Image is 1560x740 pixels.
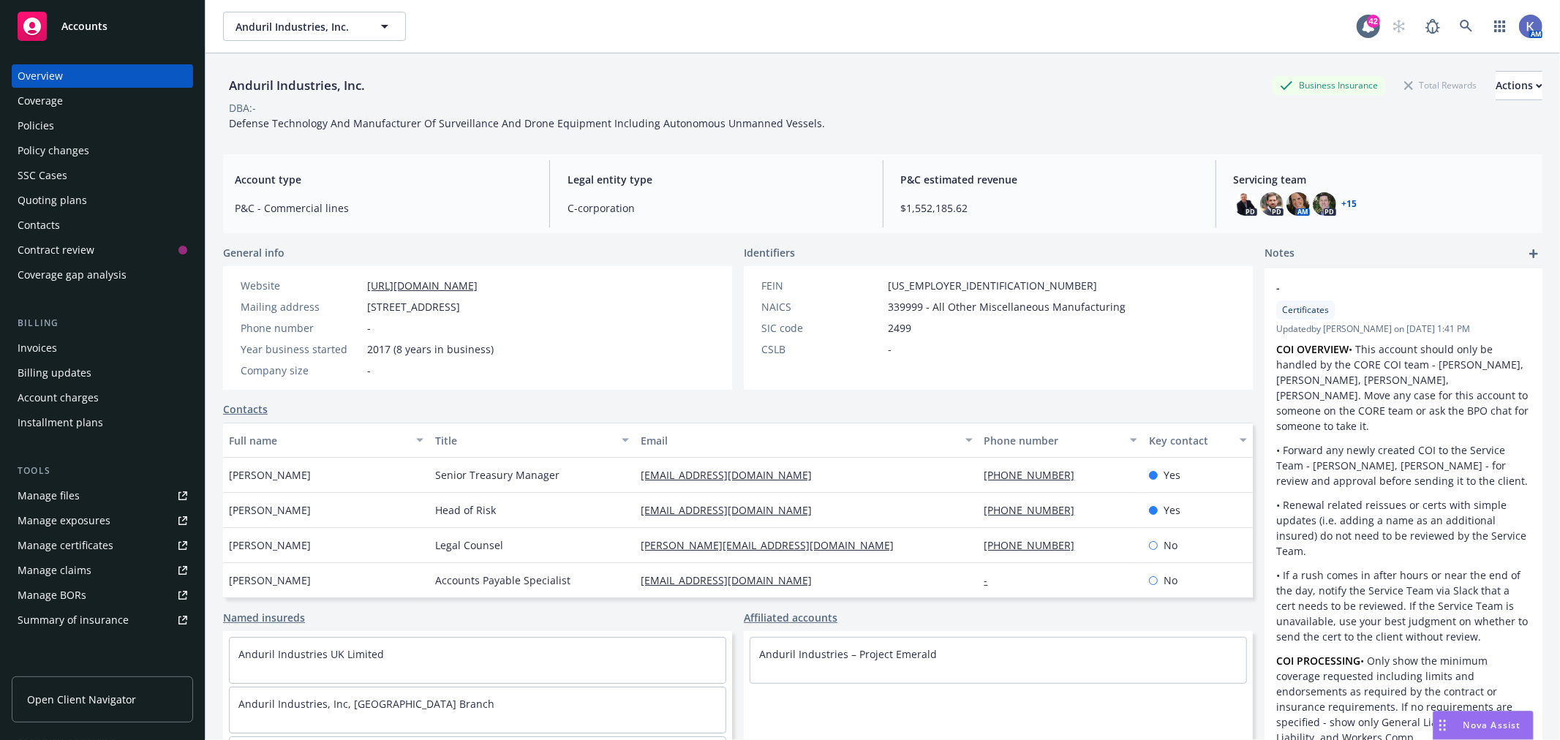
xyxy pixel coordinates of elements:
[12,64,193,88] a: Overview
[12,509,193,532] span: Manage exposures
[1164,573,1177,588] span: No
[229,502,311,518] span: [PERSON_NAME]
[12,661,193,676] div: Analytics hub
[12,139,193,162] a: Policy changes
[367,299,460,314] span: [STREET_ADDRESS]
[1276,497,1531,559] p: • Renewal related reissues or certs with simple updates (i.e. adding a name as an additional insu...
[641,573,824,587] a: [EMAIL_ADDRESS][DOMAIN_NAME]
[12,484,193,507] a: Manage files
[223,76,371,95] div: Anduril Industries, Inc.
[18,509,110,532] div: Manage exposures
[223,610,305,625] a: Named insureds
[12,464,193,478] div: Tools
[18,189,87,212] div: Quoting plans
[1276,341,1531,434] p: • This account should only be handled by the CORE COI team - [PERSON_NAME], [PERSON_NAME], [PERSO...
[18,559,91,582] div: Manage claims
[761,299,882,314] div: NAICS
[984,468,1087,482] a: [PHONE_NUMBER]
[1485,12,1515,41] a: Switch app
[984,503,1087,517] a: [PHONE_NUMBER]
[641,433,956,448] div: Email
[744,245,795,260] span: Identifiers
[18,89,63,113] div: Coverage
[12,214,193,237] a: Contacts
[12,164,193,187] a: SSC Cases
[1367,15,1380,28] div: 42
[744,610,837,625] a: Affiliated accounts
[761,278,882,293] div: FEIN
[223,401,268,417] a: Contacts
[12,114,193,137] a: Policies
[1276,322,1531,336] span: Updated by [PERSON_NAME] on [DATE] 1:41 PM
[901,172,1198,187] span: P&C estimated revenue
[1519,15,1542,38] img: photo
[18,608,129,632] div: Summary of insurance
[367,341,494,357] span: 2017 (8 years in business)
[18,139,89,162] div: Policy changes
[12,559,193,582] a: Manage claims
[1164,537,1177,553] span: No
[1282,303,1329,317] span: Certificates
[1234,192,1257,216] img: photo
[18,336,57,360] div: Invoices
[238,647,384,661] a: Anduril Industries UK Limited
[984,538,1087,552] a: [PHONE_NUMBER]
[223,245,285,260] span: General info
[761,320,882,336] div: SIC code
[229,100,256,116] div: DBA: -
[12,336,193,360] a: Invoices
[229,467,311,483] span: [PERSON_NAME]
[1276,567,1531,644] p: • If a rush comes in after hours or near the end of the day, notify the Service Team via Slack th...
[1273,76,1385,94] div: Business Insurance
[641,503,824,517] a: [EMAIL_ADDRESS][DOMAIN_NAME]
[1164,467,1180,483] span: Yes
[888,278,1097,293] span: [US_EMPLOYER_IDENTIFICATION_NUMBER]
[12,608,193,632] a: Summary of insurance
[568,200,864,216] span: C-corporation
[18,64,63,88] div: Overview
[1313,192,1336,216] img: photo
[12,263,193,287] a: Coverage gap analysis
[979,423,1143,458] button: Phone number
[223,423,429,458] button: Full name
[18,584,86,607] div: Manage BORs
[1276,654,1360,668] strong: COI PROCESSING
[435,502,496,518] span: Head of Risk
[984,433,1121,448] div: Phone number
[18,484,80,507] div: Manage files
[12,238,193,262] a: Contract review
[1342,200,1357,208] a: +15
[12,189,193,212] a: Quoting plans
[1164,502,1180,518] span: Yes
[641,468,824,482] a: [EMAIL_ADDRESS][DOMAIN_NAME]
[241,363,361,378] div: Company size
[1397,76,1484,94] div: Total Rewards
[1260,192,1284,216] img: photo
[635,423,978,458] button: Email
[223,12,406,41] button: Anduril Industries, Inc.
[1143,423,1253,458] button: Key contact
[1525,245,1542,263] a: add
[1452,12,1481,41] a: Search
[761,341,882,357] div: CSLB
[18,361,91,385] div: Billing updates
[367,279,478,292] a: [URL][DOMAIN_NAME]
[12,316,193,331] div: Billing
[229,116,825,130] span: Defense Technology And Manufacturer Of Surveillance And Drone Equipment Including Autonomous Unma...
[241,299,361,314] div: Mailing address
[568,172,864,187] span: Legal entity type
[759,647,937,661] a: Anduril Industries – Project Emerald
[18,164,67,187] div: SSC Cases
[1384,12,1414,41] a: Start snowing
[241,278,361,293] div: Website
[241,320,361,336] div: Phone number
[18,263,127,287] div: Coverage gap analysis
[61,20,108,32] span: Accounts
[367,320,371,336] span: -
[18,534,113,557] div: Manage certificates
[1496,72,1542,99] div: Actions
[241,341,361,357] div: Year business started
[1433,711,1534,740] button: Nova Assist
[238,697,494,711] a: Anduril Industries, Inc, [GEOGRAPHIC_DATA] Branch
[12,6,193,47] a: Accounts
